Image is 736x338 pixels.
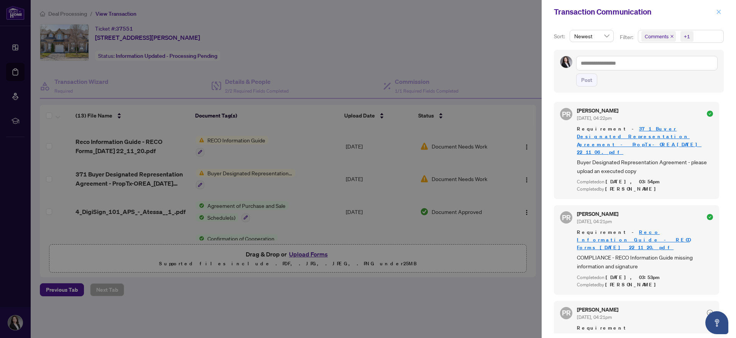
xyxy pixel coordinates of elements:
span: Comments [641,31,676,42]
h5: [PERSON_NAME] [577,307,618,312]
span: Newest [574,30,609,42]
span: Requirement - [577,229,713,251]
p: Sort: [554,32,567,41]
span: check-circle [707,310,713,316]
div: Completed by [577,186,713,193]
span: PR [562,212,571,223]
span: COMPLIANCE - RECO Information Guide missing information and signature [577,253,713,271]
span: close [670,34,674,38]
span: Requirement [577,324,713,332]
span: Requirement - [577,125,713,156]
span: [DATE], 03:54pm [606,178,661,185]
div: Transaction Communication [554,6,714,18]
span: [DATE], 03:53pm [606,274,661,281]
span: check-circle [707,111,713,117]
span: PR [562,307,571,318]
div: Completed on [577,178,713,186]
h5: [PERSON_NAME] [577,211,618,217]
button: Post [576,73,597,87]
img: Profile Icon [560,56,572,68]
span: Comments [645,33,669,40]
span: [DATE], 04:22pm [577,115,612,121]
span: check-circle [707,214,713,220]
a: Reco Information Guide - RECO Forms_[DATE] 22_11_20.pdf [577,229,690,251]
span: Buyer Designated Representation Agreement - please upload an executed copy [577,158,713,176]
div: Completed on [577,274,713,281]
span: close [716,9,721,15]
p: Filter: [620,33,634,41]
h5: [PERSON_NAME] [577,108,618,113]
span: [DATE], 04:21pm [577,219,612,224]
div: Completed by [577,281,713,289]
span: [PERSON_NAME] [605,186,660,192]
a: 371 Buyer Designated Representation Agreement - PropTx-OREA_[DATE] 22_11_06.pdf [577,126,701,155]
span: [PERSON_NAME] [605,281,660,288]
span: [DATE], 04:21pm [577,314,612,320]
button: Open asap [705,311,728,334]
span: PR [562,109,571,119]
div: +1 [684,33,690,40]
